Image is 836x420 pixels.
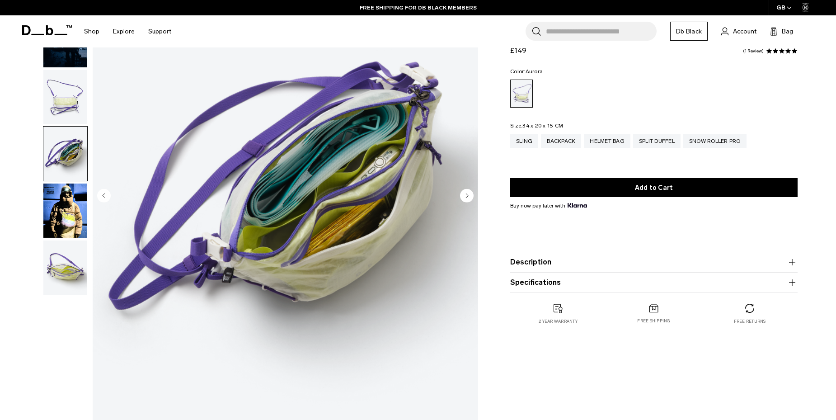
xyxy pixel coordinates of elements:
p: 2 year warranty [539,318,578,325]
img: Weigh Lighter Sling 10L Aurora [43,184,87,238]
button: Weigh_Lighter_Sling_10L_4.png [43,240,88,295]
a: Helmet Bag [584,134,630,148]
span: Bag [782,27,793,36]
span: £149 [510,46,526,55]
legend: Color: [510,69,543,74]
span: Aurora [526,68,543,75]
a: FREE SHIPPING FOR DB BLACK MEMBERS [360,4,477,12]
img: Weigh_Lighter_Sling_10L_2.png [43,70,87,124]
p: Free shipping [637,318,670,324]
img: Weigh_Lighter_Sling_10L_4.png [43,241,87,295]
button: Add to Cart [510,178,798,197]
button: Bag [770,26,793,37]
p: Free returns [734,318,766,325]
span: Account [733,27,756,36]
span: 34 x 20 x 15 CM [522,123,563,129]
a: Backpack [541,134,581,148]
button: Weigh_Lighter_Sling_10L_3.png [43,126,88,181]
button: Next slide [460,189,474,204]
a: Split Duffel [633,134,681,148]
legend: Size: [510,123,563,128]
a: Sling [510,134,538,148]
a: Explore [113,15,135,47]
a: 1 reviews [743,49,764,53]
span: Buy now pay later with [510,202,587,210]
button: Description [510,257,798,268]
nav: Main Navigation [77,15,178,47]
button: Weigh_Lighter_Sling_10L_2.png [43,70,88,125]
button: Specifications [510,277,798,288]
img: {"height" => 20, "alt" => "Klarna"} [568,203,587,208]
a: Shop [84,15,99,47]
img: Weigh_Lighter_Sling_10L_3.png [43,127,87,181]
a: Account [721,26,756,37]
a: Aurora [510,80,533,108]
button: Weigh Lighter Sling 10L Aurora [43,183,88,238]
a: Snow Roller Pro [683,134,747,148]
button: Previous slide [97,189,111,204]
a: Support [148,15,171,47]
a: Db Black [670,22,708,41]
